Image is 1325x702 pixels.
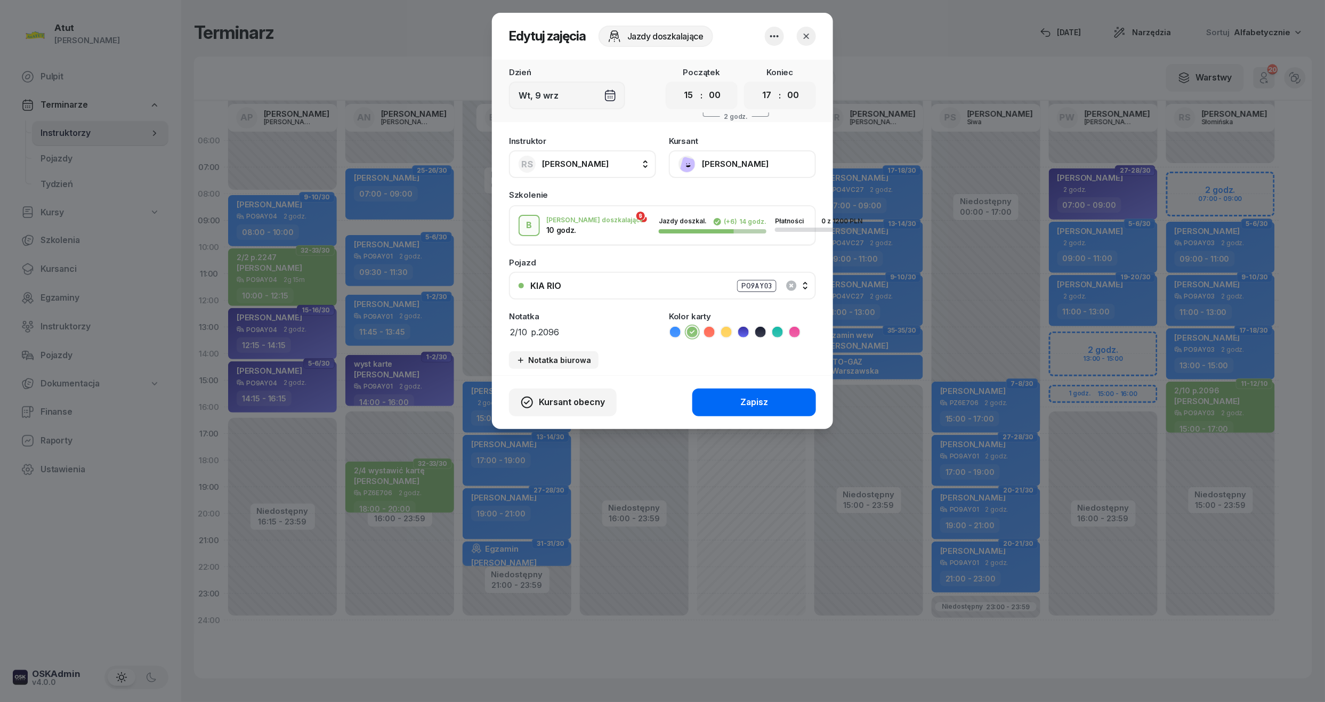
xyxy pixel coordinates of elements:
[737,280,777,292] div: PO9AY03
[740,396,768,409] div: Zapisz
[669,150,816,178] button: [PERSON_NAME]
[779,89,781,102] div: :
[530,281,561,290] div: KIA RIO
[542,159,609,169] span: [PERSON_NAME]
[509,351,599,369] button: Notatka biurowa
[509,272,816,300] button: KIA RIOPO9AY03
[539,396,605,409] span: Kursant obecny
[516,356,591,365] div: Notatka biurowa
[509,389,617,416] button: Kursant obecny
[509,150,656,178] button: RS[PERSON_NAME]
[521,160,533,169] span: RS
[509,28,586,45] h2: Edytuj zajęcia
[701,89,703,102] div: :
[692,389,816,416] button: Zapisz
